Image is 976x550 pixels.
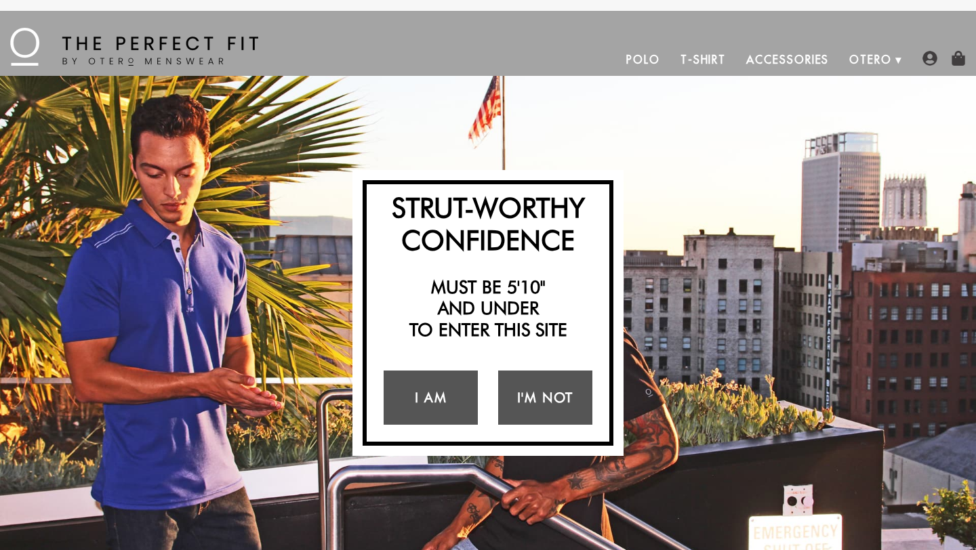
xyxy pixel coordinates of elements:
[373,276,603,340] h2: Must be 5'10" and under to enter this site
[951,51,966,66] img: shopping-bag-icon.png
[10,28,258,66] img: The Perfect Fit - by Otero Menswear - Logo
[373,191,603,256] h2: Strut-Worthy Confidence
[670,43,736,76] a: T-Shirt
[922,51,937,66] img: user-account-icon.png
[616,43,670,76] a: Polo
[736,43,839,76] a: Accessories
[498,371,592,425] a: I'm Not
[839,43,902,76] a: Otero
[384,371,478,425] a: I Am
